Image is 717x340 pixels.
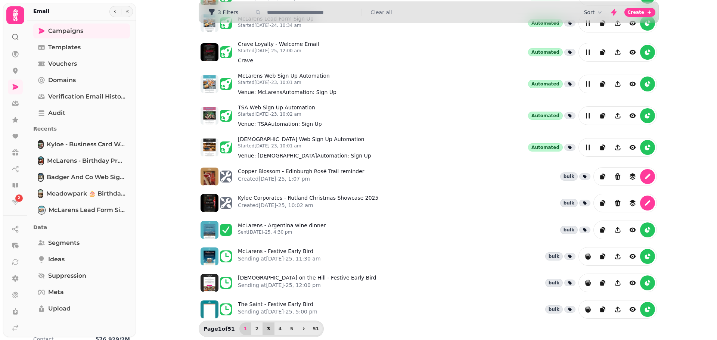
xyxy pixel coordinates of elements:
[201,194,218,212] img: aHR0cHM6Ly9zdGFtcGVkZS1zZXJ2aWNlLXByb2QtdGVtcGxhdGUtcHJldmlld3MuczMuZXUtd2VzdC0xLmFtYXpvbmF3cy5jb...
[545,252,563,261] div: bulk
[584,9,603,16] button: Sort
[640,45,655,60] button: reports
[238,175,364,183] p: Created [DATE]-25, 1:07 pm
[48,288,64,297] span: Meta
[625,196,640,210] button: revisions
[33,56,130,71] a: Vouchers
[33,106,130,121] a: Audit
[38,157,43,165] img: McLarens - Birthday Promotion [clone]
[610,45,625,60] button: Share campaign preview
[238,135,371,159] a: [DEMOGRAPHIC_DATA] Web Sign Up AutomationStarted[DATE]-23, 10:01 amVenue: [DEMOGRAPHIC_DATA]close...
[625,45,640,60] button: view
[201,75,218,93] img: aHR0cHM6Ly9zdGFtcGVkZS1zZXJ2aWNlLXByb2QtdGVtcGxhdGUtcHJldmlld3MuczMuZXUtd2VzdC0xLmFtYXpvbmF3cy5jb...
[48,43,81,52] span: Templates
[580,140,595,155] button: edit
[625,302,640,317] button: view
[201,325,238,333] p: Page 1 of 51
[640,169,655,184] button: edit
[545,279,563,287] div: bulk
[238,79,336,85] p: Started [DATE]-23, 10:01 am
[313,327,319,331] span: 51
[33,221,130,234] p: Data
[595,249,610,264] button: duplicate
[297,322,310,335] button: next
[46,189,125,198] span: Meadowpark 🎂 Birthday Campaign Automation
[310,322,322,335] button: 51
[528,48,563,56] div: Automated
[640,108,655,123] button: reports
[595,77,610,91] button: duplicate
[33,203,130,218] a: McLarens Lead Form Sign UpMcLarens Lead Form Sign Up
[282,89,336,95] span: Automation: Sign Up
[18,196,20,201] span: 2
[201,221,218,239] img: aHR0cHM6Ly9zdGFtcGVkZS1zZXJ2aWNlLXByb2QtdGVtcGxhdGUtcHJldmlld3MuczMuZXUtd2VzdC0xLmFtYXpvbmF3cy5jb...
[595,196,610,210] button: duplicate
[38,141,43,148] img: Kyloe - Business Card Welcome Automation
[238,274,376,292] a: [DEMOGRAPHIC_DATA] on the Hill - Festive Early BirdSending at[DATE]-25, 12:00 pm
[47,173,125,182] span: Badger and Co Web Sign Up Automation
[254,327,260,331] span: 2
[610,275,625,290] button: Share campaign preview
[266,327,271,331] span: 3
[624,8,655,17] button: Create
[627,10,644,15] span: Create
[238,111,322,117] p: Started [DATE]-23, 10:02 am
[238,72,336,96] a: McLarens Web Sign Up AutomationStarted[DATE]-23, 10:01 amVenue: McLarenscloseAutomation: Sign Upc...
[238,57,253,63] span: Crave
[560,226,578,234] div: bulk
[625,77,640,91] button: view
[238,89,282,95] span: Venue: McLarens
[610,302,625,317] button: Share campaign preview
[33,301,130,316] a: Upload
[640,222,655,237] button: reports
[48,109,65,118] span: Audit
[33,89,130,104] a: Verification email history
[239,322,322,335] nav: Pagination
[47,140,125,149] span: Kyloe - Business Card Welcome Automation
[238,194,378,212] a: Kyloe Corporates - Rutland Christmas Showcase 2025Created[DATE]-25, 10:02 am
[610,222,625,237] button: Share campaign preview
[48,92,125,101] span: Verification email history
[33,170,130,185] a: Badger and Co Web Sign Up AutomationBadger and Co Web Sign Up Automation
[238,229,326,235] p: Sent [DATE]-25, 4:30 pm
[595,45,610,60] button: duplicate
[201,247,218,265] img: aHR0cHM6Ly9zdGFtcGVkZS1zZXJ2aWNlLXByb2QtdGVtcGxhdGUtcHJldmlld3MuczMuZXUtd2VzdC0xLmFtYXpvbmF3cy5jb...
[238,22,314,28] p: Started [DATE]-24, 10:34 am
[48,255,65,264] span: Ideas
[238,168,364,185] a: Copper Blossom - Edinburgh Rosé Trail reminderCreated[DATE]-25, 1:07 pm
[595,275,610,290] button: duplicate
[625,140,640,155] button: view
[545,305,563,314] div: bulk
[238,153,317,159] span: Venue: [DEMOGRAPHIC_DATA]
[38,174,43,181] img: Badger and Co Web Sign Up Automation
[317,153,371,159] span: Automation: Sign Up
[48,304,71,313] span: Upload
[238,255,321,262] p: Sending at [DATE]-25, 11:30 am
[580,108,595,123] button: edit
[528,112,563,120] div: Automated
[33,268,130,283] a: Suppression
[48,59,77,68] span: Vouchers
[640,275,655,290] button: reports
[33,252,130,267] a: Ideas
[33,137,130,152] a: Kyloe - Business Card Welcome AutomationKyloe - Business Card Welcome Automation
[201,300,218,318] img: aHR0cHM6Ly9zdGFtcGVkZS1zZXJ2aWNlLXByb2QtdGVtcGxhdGUtcHJldmlld3MuczMuZXUtd2VzdC0xLmFtYXpvbmF3cy5jb...
[528,143,563,152] div: Automated
[595,302,610,317] button: duplicate
[610,77,625,91] button: Share campaign preview
[640,249,655,264] button: reports
[625,169,640,184] button: revisions
[238,104,322,128] a: TSA Web Sign Up AutomationStarted[DATE]-23, 10:02 amVenue: TSAcloseAutomation: Sign Upclose
[49,206,125,215] span: McLarens Lead Form Sign Up
[201,274,218,292] img: aHR0cHM6Ly9zdGFtcGVkZS1zZXJ2aWNlLXByb2QtdGVtcGxhdGUtcHJldmlld3MuczMuZXUtd2VzdC0xLmFtYXpvbmF3cy5jb...
[48,238,80,247] span: Segments
[251,322,263,335] button: 2
[595,222,610,237] button: duplicate
[238,300,317,318] a: The Saint - Festive Early BirdSending at[DATE]-25, 5:00 pm
[33,186,130,201] a: Meadowpark 🎂 Birthday Campaign AutomationMeadowpark 🎂 Birthday Campaign Automation
[640,77,655,91] button: reports
[610,196,625,210] button: Delete
[202,6,244,18] button: 3 Filters
[580,302,595,317] button: reports
[595,140,610,155] button: duplicate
